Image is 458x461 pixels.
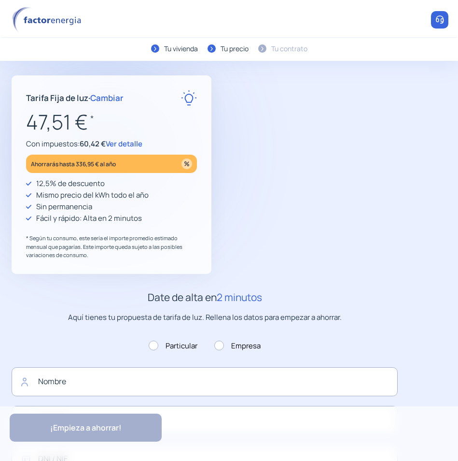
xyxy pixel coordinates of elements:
label: Particular [149,340,197,352]
img: percentage_icon.svg [181,158,192,169]
span: 2 minutos [217,290,262,304]
p: Aquí tienes tu propuesta de tarifa de luz. Rellena los datos para empezar a ahorrar. [12,312,398,323]
p: Tarifa Fija de luz · [26,91,124,104]
p: Ahorrarás hasta 336,95 € al año [31,158,116,170]
img: rate-E.svg [181,90,197,106]
span: 60,42 € [80,139,106,149]
div: Tu precio [221,43,249,54]
img: llamar [435,15,444,25]
p: 47,51 € [26,106,197,138]
p: Mismo precio del kWh todo el año [36,189,149,201]
div: Tu contrato [271,43,307,54]
span: Cambiar [90,92,124,103]
p: 12,5% de descuento [36,178,105,189]
p: Con impuestos: [26,138,197,150]
div: Tu vivienda [164,43,198,54]
label: Empresa [214,340,261,352]
p: Sin permanencia [36,201,92,213]
h2: Date de alta en [12,289,398,306]
p: * Según tu consumo, este sería el importe promedio estimado mensual que pagarías. Este importe qu... [26,234,197,259]
span: Ver detalle [106,139,142,149]
img: logo factor [10,7,87,33]
p: Fácil y rápido: Alta en 2 minutos [36,213,142,224]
